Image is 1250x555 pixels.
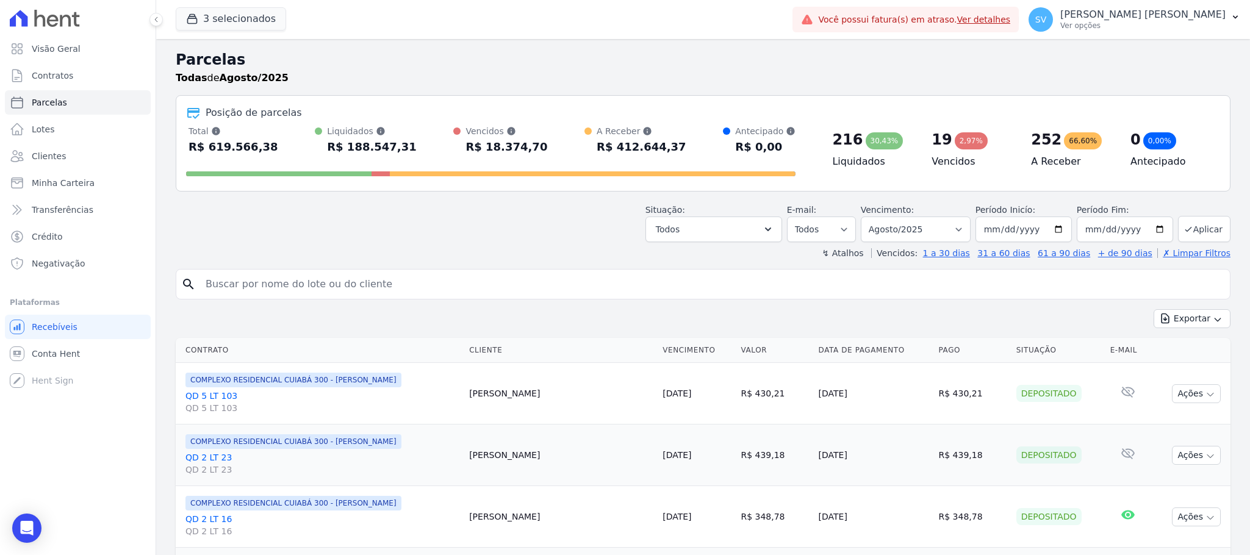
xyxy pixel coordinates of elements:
[176,338,464,363] th: Contrato
[1060,9,1226,21] p: [PERSON_NAME] [PERSON_NAME]
[1105,338,1152,363] th: E-mail
[5,171,151,195] a: Minha Carteira
[185,525,459,537] span: QD 2 LT 16
[10,295,146,310] div: Plataformas
[32,43,81,55] span: Visão Geral
[871,248,918,258] label: Vencidos:
[1172,507,1221,526] button: Ações
[464,424,658,486] td: [PERSON_NAME]
[185,496,401,510] span: COMPLEXO RESIDENCIAL CUIABÁ 300 - [PERSON_NAME]
[32,150,66,162] span: Clientes
[663,450,691,460] a: [DATE]
[32,177,95,189] span: Minha Carteira
[932,154,1011,169] h4: Vencidos
[832,154,912,169] h4: Liquidados
[736,486,813,548] td: R$ 348,78
[736,338,813,363] th: Valor
[814,424,934,486] td: [DATE]
[597,125,686,137] div: A Receber
[176,71,289,85] p: de
[1130,154,1210,169] h4: Antecipado
[1157,248,1230,258] a: ✗ Limpar Filtros
[206,106,302,120] div: Posição de parcelas
[1016,508,1082,525] div: Depositado
[189,137,278,157] div: R$ 619.566,38
[1035,15,1046,24] span: SV
[1038,248,1090,258] a: 61 a 90 dias
[1130,130,1141,149] div: 0
[185,513,459,537] a: QD 2 LT 16QD 2 LT 16
[176,7,286,30] button: 3 selecionados
[1060,21,1226,30] p: Ver opções
[327,125,417,137] div: Liquidados
[645,217,782,242] button: Todos
[656,222,680,237] span: Todos
[185,451,459,476] a: QD 2 LT 23QD 2 LT 23
[736,424,813,486] td: R$ 439,18
[5,224,151,249] a: Crédito
[5,90,151,115] a: Parcelas
[1011,338,1105,363] th: Situação
[822,248,863,258] label: ↯ Atalhos
[5,315,151,339] a: Recebíveis
[932,130,952,149] div: 19
[1077,204,1173,217] label: Período Fim:
[663,512,691,521] a: [DATE]
[1031,130,1061,149] div: 252
[663,389,691,398] a: [DATE]
[32,231,63,243] span: Crédito
[934,363,1011,424] td: R$ 430,21
[176,72,207,84] strong: Todas
[597,137,686,157] div: R$ 412.644,37
[957,15,1011,24] a: Ver detalhes
[185,373,401,387] span: COMPLEXO RESIDENCIAL CUIABÁ 300 - [PERSON_NAME]
[185,402,459,414] span: QD 5 LT 103
[1016,446,1082,464] div: Depositado
[5,251,151,276] a: Negativação
[1016,385,1082,402] div: Depositado
[861,205,914,215] label: Vencimento:
[185,390,459,414] a: QD 5 LT 103QD 5 LT 103
[787,205,817,215] label: E-mail:
[185,434,401,449] span: COMPLEXO RESIDENCIAL CUIABÁ 300 - [PERSON_NAME]
[464,338,658,363] th: Cliente
[32,348,80,360] span: Conta Hent
[5,37,151,61] a: Visão Geral
[464,363,658,424] td: [PERSON_NAME]
[736,363,813,424] td: R$ 430,21
[5,63,151,88] a: Contratos
[814,363,934,424] td: [DATE]
[818,13,1010,26] span: Você possui fatura(s) em atraso.
[1019,2,1250,37] button: SV [PERSON_NAME] [PERSON_NAME] Ver opções
[975,205,1035,215] label: Período Inicío:
[181,277,196,292] i: search
[1098,248,1152,258] a: + de 90 dias
[814,486,934,548] td: [DATE]
[1143,132,1176,149] div: 0,00%
[185,464,459,476] span: QD 2 LT 23
[189,125,278,137] div: Total
[977,248,1030,258] a: 31 a 60 dias
[12,514,41,543] div: Open Intercom Messenger
[735,125,796,137] div: Antecipado
[658,338,736,363] th: Vencimento
[32,96,67,109] span: Parcelas
[32,257,85,270] span: Negativação
[5,198,151,222] a: Transferências
[176,49,1230,71] h2: Parcelas
[198,272,1225,296] input: Buscar por nome do lote ou do cliente
[832,130,863,149] div: 216
[814,338,934,363] th: Data de Pagamento
[934,424,1011,486] td: R$ 439,18
[955,132,988,149] div: 2,97%
[464,486,658,548] td: [PERSON_NAME]
[32,321,77,333] span: Recebíveis
[220,72,289,84] strong: Agosto/2025
[923,248,970,258] a: 1 a 30 dias
[1178,216,1230,242] button: Aplicar
[32,123,55,135] span: Lotes
[5,117,151,141] a: Lotes
[327,137,417,157] div: R$ 188.547,31
[645,205,685,215] label: Situação:
[934,486,1011,548] td: R$ 348,78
